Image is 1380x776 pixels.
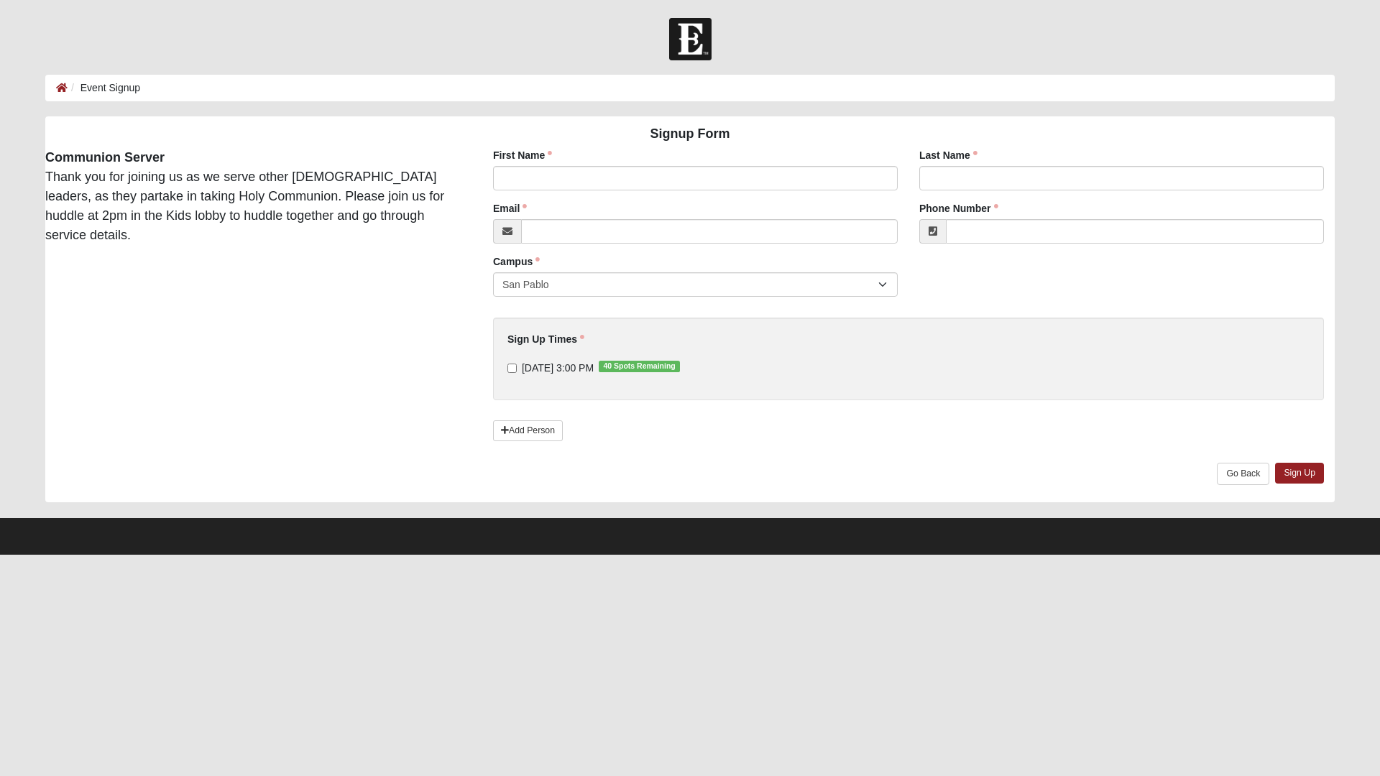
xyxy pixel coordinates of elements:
input: [DATE] 3:00 PM40 Spots Remaining [507,364,517,373]
div: Thank you for joining us as we serve other [DEMOGRAPHIC_DATA] leaders, as they partake in taking ... [34,148,471,245]
li: Event Signup [68,80,140,96]
a: Add Person [493,420,563,441]
span: 40 Spots Remaining [599,361,680,372]
label: Campus [493,254,540,269]
a: Go Back [1217,463,1269,485]
label: Email [493,201,527,216]
label: Sign Up Times [507,332,584,346]
label: Last Name [919,148,977,162]
img: Church of Eleven22 Logo [669,18,712,60]
h4: Signup Form [45,126,1335,142]
label: Phone Number [919,201,998,216]
a: Sign Up [1275,463,1324,484]
span: [DATE] 3:00 PM [522,362,594,374]
label: First Name [493,148,552,162]
strong: Communion Server [45,150,165,165]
